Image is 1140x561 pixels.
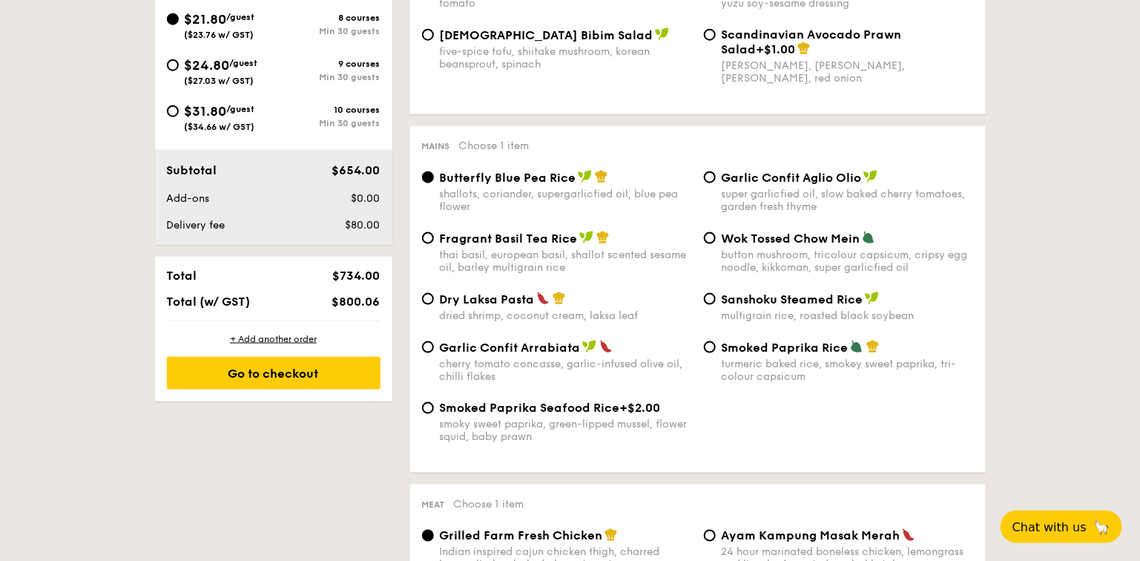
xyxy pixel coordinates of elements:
div: dried shrimp, coconut cream, laksa leaf [440,309,692,322]
span: ($34.66 w/ GST) [185,122,255,132]
div: + Add another order [167,333,380,345]
span: Grilled Farm Fresh Chicken [440,529,603,543]
div: Go to checkout [167,357,380,390]
img: icon-vegetarian.fe4039eb.svg [850,340,863,353]
input: Scandinavian Avocado Prawn Salad+$1.00[PERSON_NAME], [PERSON_NAME], [PERSON_NAME], red onion [704,29,716,41]
img: icon-spicy.37a8142b.svg [902,528,915,542]
img: icon-vegan.f8ff3823.svg [865,292,880,305]
span: Add-ons [167,192,210,205]
div: multigrain rice, roasted black soybean [722,309,974,322]
span: $654.00 [332,163,380,177]
img: icon-vegan.f8ff3823.svg [655,27,670,41]
span: Chat with us [1012,520,1087,534]
span: Mains [422,141,450,151]
input: [DEMOGRAPHIC_DATA] Bibim Saladfive-spice tofu, shiitake mushroom, korean beansprout, spinach [422,29,434,41]
span: Scandinavian Avocado Prawn Salad [722,27,902,56]
img: icon-vegan.f8ff3823.svg [582,340,597,353]
img: icon-chef-hat.a58ddaea.svg [595,170,608,183]
span: +$2.00 [620,401,661,415]
input: Ayam Kampung Masak Merah24 hour marinated boneless chicken, lemongrass and lime leaf scented samb... [704,530,716,542]
div: button mushroom, tricolour capsicum, cripsy egg noodle, kikkoman, super garlicfied oil [722,249,974,274]
span: [DEMOGRAPHIC_DATA] Bibim Salad [440,28,653,42]
span: Ayam Kampung Masak Merah [722,529,900,543]
input: $24.80/guest($27.03 w/ GST)9 coursesMin 30 guests [167,59,179,71]
span: Dry Laksa Pasta [440,292,535,306]
button: Chat with us🦙 [1001,511,1122,543]
span: $24.80 [185,57,230,73]
span: ($27.03 w/ GST) [185,76,254,86]
span: $0.00 [351,192,380,205]
img: icon-vegan.f8ff3823.svg [578,170,593,183]
div: five-spice tofu, shiitake mushroom, korean beansprout, spinach [440,45,692,70]
div: super garlicfied oil, slow baked cherry tomatoes, garden fresh thyme [722,188,974,213]
span: ($23.76 w/ GST) [185,30,254,40]
img: icon-chef-hat.a58ddaea.svg [604,528,618,542]
input: Grilled Farm Fresh ChickenIndian inspired cajun chicken thigh, charred broccoli, slow baked cherr... [422,530,434,542]
div: 10 courses [274,105,380,115]
img: icon-chef-hat.a58ddaea.svg [596,231,610,244]
span: $21.80 [185,11,227,27]
input: $31.80/guest($34.66 w/ GST)10 coursesMin 30 guests [167,105,179,117]
span: Sanshoku Steamed Rice [722,292,863,306]
input: Smoked Paprika Seafood Rice+$2.00smoky sweet paprika, green-lipped mussel, flower squid, baby prawn [422,402,434,414]
span: Wok Tossed Chow Mein [722,232,860,246]
input: Fragrant Basil Tea Ricethai basil, european basil, shallot scented sesame oil, barley multigrain ... [422,232,434,244]
div: shallots, coriander, supergarlicfied oil, blue pea flower [440,188,692,213]
span: +$1.00 [757,42,796,56]
span: Subtotal [167,163,217,177]
span: Total (w/ GST) [167,295,251,309]
div: [PERSON_NAME], [PERSON_NAME], [PERSON_NAME], red onion [722,59,974,85]
img: icon-spicy.37a8142b.svg [536,292,550,305]
span: 🦙 [1093,519,1110,536]
span: $80.00 [345,219,380,232]
input: Smoked Paprika Riceturmeric baked rice, smokey sweet paprika, tri-colour capsicum [704,341,716,353]
img: icon-chef-hat.a58ddaea.svg [553,292,566,305]
img: icon-chef-hat.a58ddaea.svg [797,42,811,55]
img: icon-spicy.37a8142b.svg [599,340,613,353]
span: /guest [227,12,255,22]
span: /guest [230,58,258,68]
div: 9 courses [274,59,380,69]
input: Wok Tossed Chow Meinbutton mushroom, tricolour capsicum, cripsy egg noodle, kikkoman, super garli... [704,232,716,244]
span: $734.00 [332,269,380,283]
input: Garlic Confit Arrabiatacherry tomato concasse, garlic-infused olive oil, chilli flakes [422,341,434,353]
span: $800.06 [332,295,380,309]
img: icon-chef-hat.a58ddaea.svg [866,340,880,353]
span: Total [167,269,197,283]
span: $31.80 [185,103,227,119]
span: Smoked Paprika Seafood Rice [440,401,620,415]
div: Min 30 guests [274,118,380,128]
div: Min 30 guests [274,72,380,82]
div: thai basil, european basil, shallot scented sesame oil, barley multigrain rice [440,249,692,274]
span: Choose 1 item [459,140,530,152]
span: /guest [227,104,255,114]
div: cherry tomato concasse, garlic-infused olive oil, chilli flakes [440,358,692,383]
img: icon-vegan.f8ff3823.svg [863,170,878,183]
input: Butterfly Blue Pea Riceshallots, coriander, supergarlicfied oil, blue pea flower [422,171,434,183]
input: $21.80/guest($23.76 w/ GST)8 coursesMin 30 guests [167,13,179,25]
input: Sanshoku Steamed Ricemultigrain rice, roasted black soybean [704,293,716,305]
img: icon-vegan.f8ff3823.svg [579,231,594,244]
span: Smoked Paprika Rice [722,341,849,355]
span: Butterfly Blue Pea Rice [440,171,576,185]
span: Meat [422,499,445,510]
span: Garlic Confit Arrabiata [440,341,581,355]
input: Dry Laksa Pastadried shrimp, coconut cream, laksa leaf [422,293,434,305]
img: icon-vegetarian.fe4039eb.svg [862,231,875,244]
div: smoky sweet paprika, green-lipped mussel, flower squid, baby prawn [440,418,692,443]
span: Garlic Confit Aglio Olio [722,171,862,185]
span: Delivery fee [167,219,225,232]
div: turmeric baked rice, smokey sweet paprika, tri-colour capsicum [722,358,974,383]
span: Choose 1 item [454,498,524,511]
div: Min 30 guests [274,26,380,36]
div: 8 courses [274,13,380,23]
span: Fragrant Basil Tea Rice [440,232,578,246]
input: Garlic Confit Aglio Oliosuper garlicfied oil, slow baked cherry tomatoes, garden fresh thyme [704,171,716,183]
